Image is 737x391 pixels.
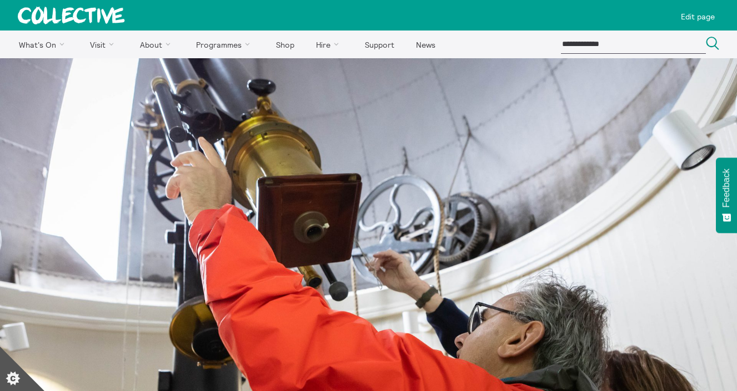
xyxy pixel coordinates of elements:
a: About [130,31,184,58]
a: What's On [9,31,78,58]
span: Feedback [721,169,731,207]
a: Hire [307,31,353,58]
a: News [406,31,445,58]
a: Programmes [187,31,264,58]
a: Edit page [676,4,719,26]
a: Visit [81,31,128,58]
button: Feedback - Show survey [716,158,737,233]
p: Edit page [681,12,715,21]
a: Support [355,31,404,58]
a: Shop [266,31,304,58]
